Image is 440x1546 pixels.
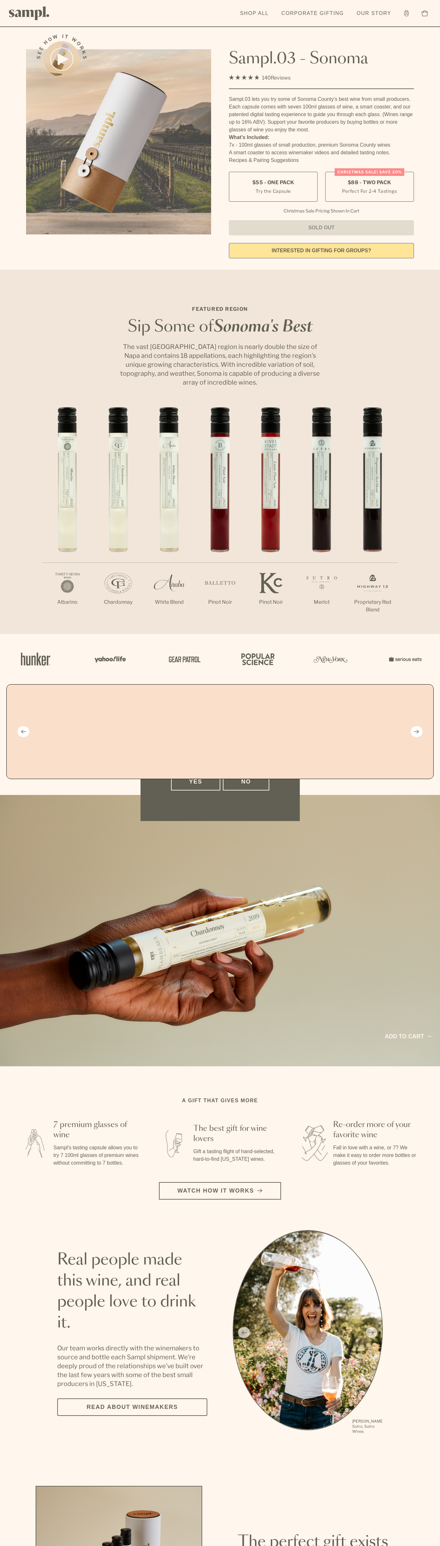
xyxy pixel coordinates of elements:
button: See how it works [44,41,79,77]
button: Previous slide [17,726,29,737]
a: Our Story [354,6,395,20]
a: Corporate Gifting [278,6,347,20]
small: Try the Capsule [256,188,291,194]
div: Christmas SALE! Save 20% [335,168,404,176]
li: 1 / 7 [42,407,93,626]
p: [PERSON_NAME] Sutro, Sutro Wines [352,1419,383,1434]
span: $88 - Two Pack [348,179,391,186]
p: Pinot Noir [245,598,296,606]
button: Yes [171,773,221,790]
img: Sampl logo [9,6,50,20]
span: $55 - One Pack [252,179,294,186]
a: Add to cart [385,1032,431,1041]
li: 2 / 7 [93,407,144,626]
img: Sampl.03 - Sonoma [26,49,211,234]
li: 5 / 7 [245,407,296,626]
li: 6 / 7 [296,407,347,626]
button: No [223,773,269,790]
div: 140Reviews [229,73,291,82]
button: Sold Out [229,220,414,235]
li: 7 / 7 [347,407,398,634]
p: White Blend [144,598,195,606]
p: Pinot Noir [195,598,245,606]
small: Perfect For 2-4 Tastings [342,188,397,194]
ul: carousel [233,1230,383,1435]
a: interested in gifting for groups? [229,243,414,258]
button: Next slide [411,726,423,737]
p: Proprietary Red Blend [347,598,398,614]
p: Merlot [296,598,347,606]
li: 3 / 7 [144,407,195,626]
a: Shop All [237,6,272,20]
div: slide 1 [233,1230,383,1435]
li: 4 / 7 [195,407,245,626]
p: Chardonnay [93,598,144,606]
p: Albarino [42,598,93,606]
